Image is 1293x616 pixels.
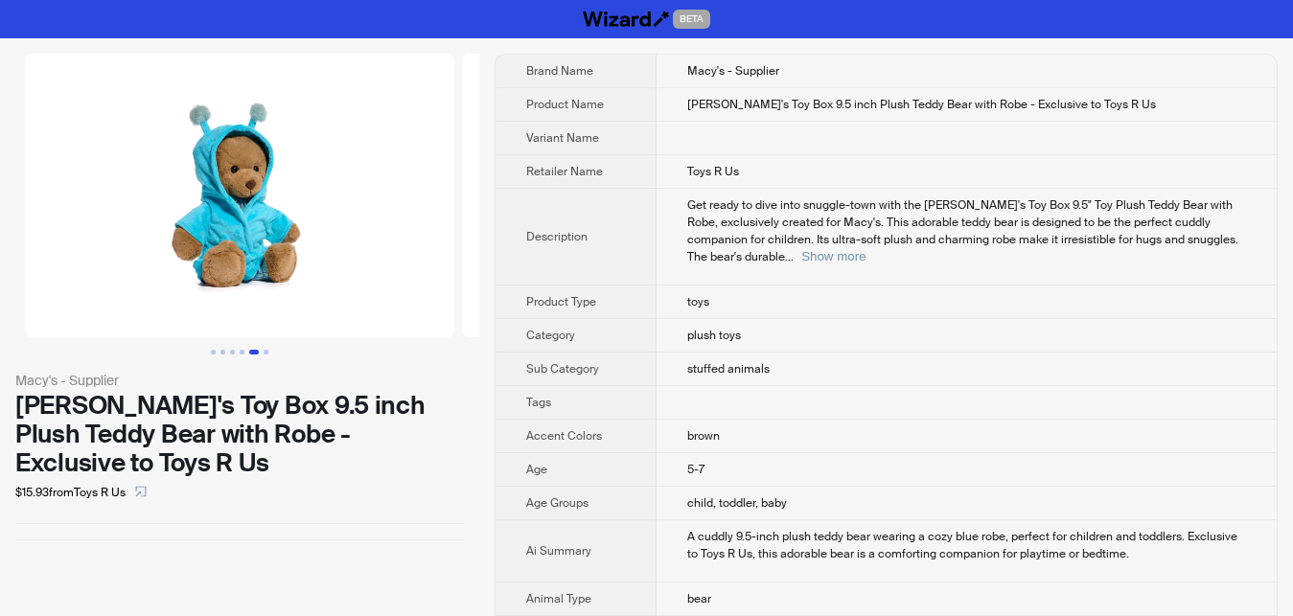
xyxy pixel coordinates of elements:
[687,328,741,343] span: plush toys
[25,54,454,337] img: Geoffrey's Toy Box 9.5 inch Plush Teddy Bear with Robe - Exclusive to Toys R Us image 1
[462,54,891,337] img: Geoffrey's Toy Box 9.5 inch Plush Teddy Bear with Robe - Exclusive to Toys R Us image 2
[526,294,596,309] span: Product Type
[785,249,794,264] span: ...
[526,63,593,79] span: Brand Name
[249,350,259,354] button: Go to slide 5
[687,294,709,309] span: toys
[526,229,588,244] span: Description
[526,130,599,146] span: Variant Name
[526,164,603,179] span: Retailer Name
[240,350,244,354] button: Go to slide 4
[687,63,779,79] span: Macy's - Supplier
[15,370,464,391] div: Macy's - Supplier
[526,591,591,606] span: Animal Type
[264,350,268,354] button: Go to slide 6
[801,249,866,263] button: Expand
[687,428,720,444] span: brown
[687,197,1238,264] span: Get ready to dive into snuggle-town with the [PERSON_NAME]'s Toy Box 9.5" Toy Plush Teddy Bear wi...
[673,10,710,29] span: BETA
[526,97,604,112] span: Product Name
[687,528,1246,562] div: A cuddly 9.5-inch plush teddy bear wearing a cozy blue robe, perfect for children and toddlers. E...
[211,350,216,354] button: Go to slide 1
[220,350,225,354] button: Go to slide 2
[687,495,787,511] span: child, toddler, baby
[687,462,704,477] span: 5-7
[15,477,464,508] div: $15.93 from Toys R Us
[135,486,147,497] span: select
[526,495,589,511] span: Age Groups
[526,543,591,559] span: Ai Summary
[230,350,235,354] button: Go to slide 3
[526,361,599,376] span: Sub Category
[687,164,739,179] span: Toys R Us
[526,328,575,343] span: Category
[687,196,1246,265] div: Get ready to dive into snuggle-town with the Geoffrey's Toy Box 9.5" Toy Plush Teddy Bear with Ro...
[526,462,547,477] span: Age
[687,361,770,376] span: stuffed animals
[526,428,602,444] span: Accent Colors
[526,395,551,410] span: Tags
[15,391,464,477] div: [PERSON_NAME]'s Toy Box 9.5 inch Plush Teddy Bear with Robe - Exclusive to Toys R Us
[687,591,711,606] span: bear
[687,97,1156,112] span: [PERSON_NAME]'s Toy Box 9.5 inch Plush Teddy Bear with Robe - Exclusive to Toys R Us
